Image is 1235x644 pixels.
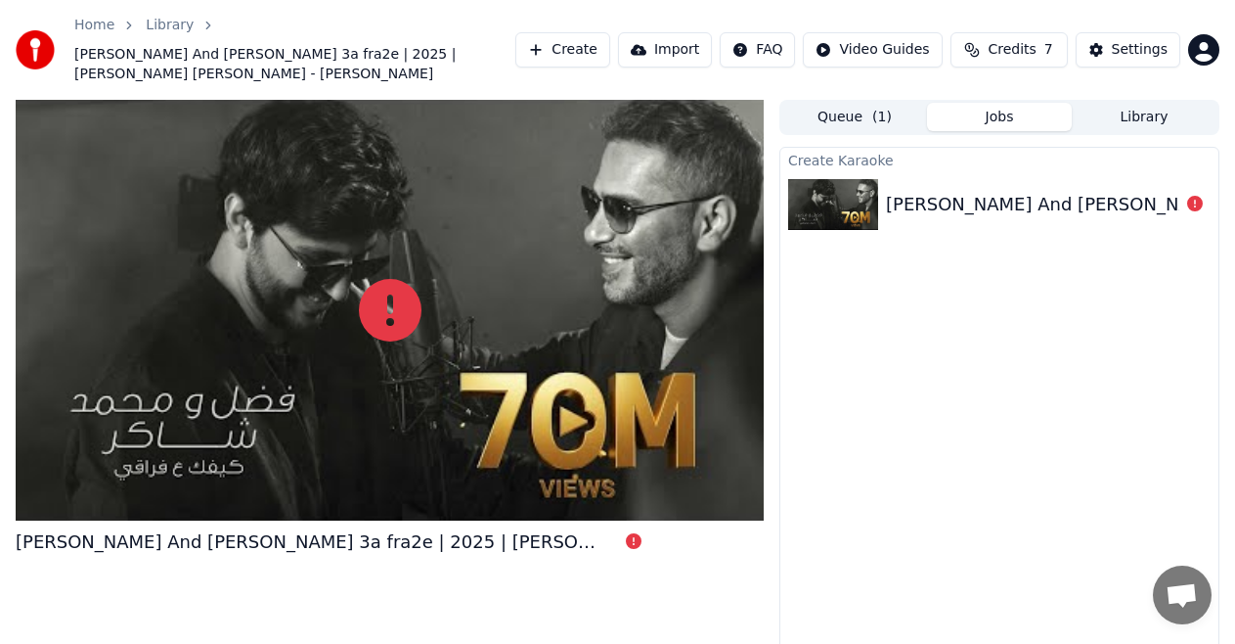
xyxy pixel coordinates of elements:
[988,40,1036,60] span: Credits
[1076,32,1180,68] button: Settings
[780,148,1218,171] div: Create Karaoke
[74,45,515,84] span: [PERSON_NAME] And [PERSON_NAME] 3a fra2e | 2025 | [PERSON_NAME] [PERSON_NAME] - [PERSON_NAME]
[16,30,55,69] img: youka
[950,32,1068,68] button: Credits7
[803,32,942,68] button: Video Guides
[927,103,1072,131] button: Jobs
[782,103,927,131] button: Queue
[74,16,114,35] a: Home
[1153,566,1212,624] a: Open chat
[16,529,602,556] div: [PERSON_NAME] And [PERSON_NAME] 3a fra2e | 2025 | [PERSON_NAME] [PERSON_NAME] - [PERSON_NAME]
[146,16,194,35] a: Library
[720,32,795,68] button: FAQ
[515,32,610,68] button: Create
[872,108,892,127] span: ( 1 )
[1112,40,1168,60] div: Settings
[74,16,515,84] nav: breadcrumb
[618,32,712,68] button: Import
[1072,103,1216,131] button: Library
[1044,40,1053,60] span: 7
